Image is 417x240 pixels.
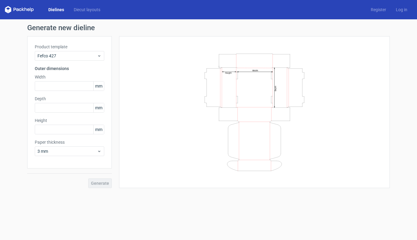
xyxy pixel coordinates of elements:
span: Fefco 427 [37,53,97,59]
span: mm [93,82,104,91]
h1: Generate new dieline [27,24,390,31]
label: Width [35,74,104,80]
label: Height [35,117,104,123]
a: Register [366,7,391,13]
h3: Outer dimensions [35,66,104,72]
label: Paper thickness [35,139,104,145]
text: Height [225,72,231,74]
a: Diecut layouts [69,7,105,13]
span: 3 mm [37,148,97,154]
label: Product template [35,44,104,50]
a: Log in [391,7,412,13]
a: Dielines [44,7,69,13]
text: Depth [274,85,277,91]
span: mm [93,125,104,134]
span: mm [93,103,104,112]
text: Width [252,69,258,72]
label: Depth [35,96,104,102]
